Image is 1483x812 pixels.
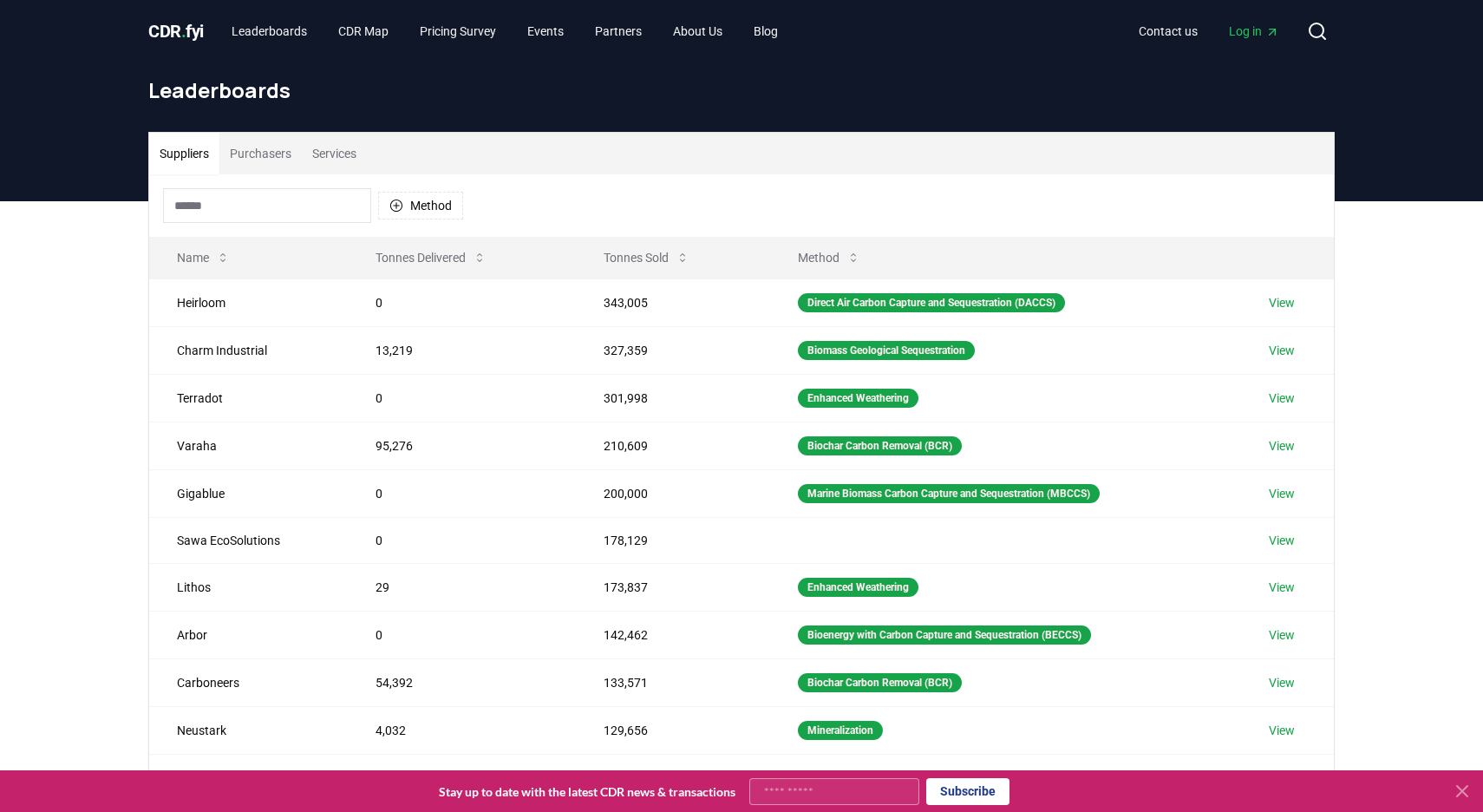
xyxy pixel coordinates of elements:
[149,374,348,422] td: Terradot
[576,278,770,326] td: 343,005
[149,517,348,563] td: Sawa EcoSolutions
[378,192,463,219] button: Method
[348,278,576,326] td: 0
[1215,16,1293,47] a: Log in
[798,389,918,408] div: Enhanced Weathering
[348,611,576,658] td: 0
[218,16,321,47] a: Leaderboards
[148,19,204,43] a: CDR.fyi
[576,422,770,469] td: 210,609
[149,469,348,517] td: Gigablue
[149,133,219,174] button: Suppliers
[513,16,578,47] a: Events
[149,658,348,706] td: Carboneers
[219,133,302,174] button: Purchasers
[576,611,770,658] td: 142,462
[1269,294,1295,311] a: View
[1269,674,1295,691] a: View
[1125,16,1212,47] a: Contact us
[576,326,770,374] td: 327,359
[348,469,576,517] td: 0
[798,721,883,740] div: Mineralization
[148,21,204,42] span: CDR fyi
[218,16,792,47] nav: Main
[324,16,402,47] a: CDR Map
[576,658,770,706] td: 133,571
[798,673,962,692] div: Biochar Carbon Removal (BCR)
[348,422,576,469] td: 95,276
[798,484,1100,503] div: Marine Biomass Carbon Capture and Sequestration (MBCCS)
[148,76,1335,104] h1: Leaderboards
[798,341,975,360] div: Biomass Geological Sequestration
[149,326,348,374] td: Charm Industrial
[1125,16,1293,47] nav: Main
[576,469,770,517] td: 200,000
[406,16,510,47] a: Pricing Survey
[798,625,1091,645] div: Bioenergy with Carbon Capture and Sequestration (BECCS)
[659,16,736,47] a: About Us
[798,293,1065,312] div: Direct Air Carbon Capture and Sequestration (DACCS)
[798,436,962,455] div: Biochar Carbon Removal (BCR)
[302,133,367,174] button: Services
[149,278,348,326] td: Heirloom
[576,706,770,754] td: 129,656
[348,706,576,754] td: 4,032
[1269,626,1295,644] a: View
[798,578,918,597] div: Enhanced Weathering
[348,326,576,374] td: 13,219
[348,374,576,422] td: 0
[1269,485,1295,502] a: View
[149,706,348,754] td: Neustark
[581,16,656,47] a: Partners
[1269,532,1295,549] a: View
[348,563,576,611] td: 29
[590,240,703,275] button: Tonnes Sold
[576,563,770,611] td: 173,837
[348,658,576,706] td: 54,392
[1269,437,1295,455] a: View
[740,16,792,47] a: Blog
[181,21,186,42] span: .
[1269,342,1295,359] a: View
[149,563,348,611] td: Lithos
[576,517,770,563] td: 178,129
[1269,390,1295,407] a: View
[1269,579,1295,596] a: View
[1269,722,1295,739] a: View
[149,422,348,469] td: Varaha
[1229,23,1279,40] span: Log in
[348,517,576,563] td: 0
[576,374,770,422] td: 301,998
[149,611,348,658] td: Arbor
[163,240,244,275] button: Name
[784,240,874,275] button: Method
[362,240,500,275] button: Tonnes Delivered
